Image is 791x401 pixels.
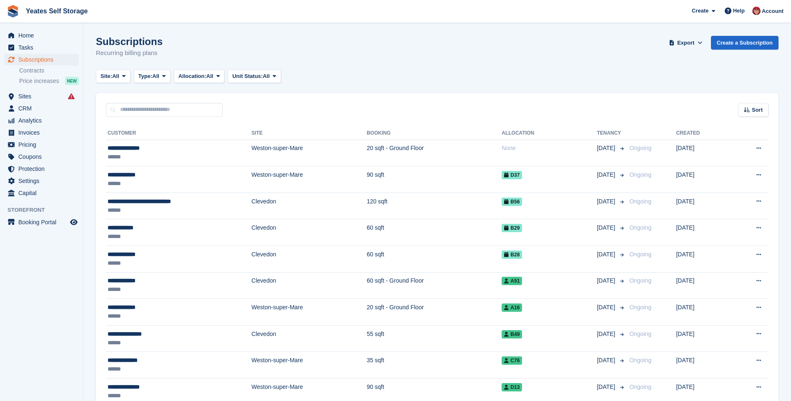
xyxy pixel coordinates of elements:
[174,70,225,83] button: Allocation: All
[206,72,213,80] span: All
[4,175,79,187] a: menu
[96,36,163,47] h1: Subscriptions
[367,166,502,193] td: 90 sqft
[100,72,112,80] span: Site:
[502,356,522,365] span: C76
[19,76,79,85] a: Price increases NEW
[629,171,651,178] span: Ongoing
[668,36,704,50] button: Export
[597,127,626,140] th: Tenancy
[18,127,68,138] span: Invoices
[367,325,502,352] td: 55 sqft
[18,151,68,163] span: Coupons
[68,93,75,100] i: Smart entry sync failures have occurred
[106,127,251,140] th: Customer
[4,30,79,41] a: menu
[629,145,651,151] span: Ongoing
[502,383,522,391] span: D13
[19,67,79,75] a: Contracts
[18,103,68,114] span: CRM
[502,224,522,232] span: B29
[65,77,79,85] div: NEW
[692,7,708,15] span: Create
[676,246,729,273] td: [DATE]
[4,42,79,53] a: menu
[733,7,745,15] span: Help
[4,127,79,138] a: menu
[502,144,597,153] div: None
[18,139,68,150] span: Pricing
[7,5,19,18] img: stora-icon-8386f47178a22dfd0bd8f6a31ec36ba5ce8667c1dd55bd0f319d3a0aa187defe.svg
[18,30,68,41] span: Home
[152,72,159,80] span: All
[676,219,729,246] td: [DATE]
[711,36,778,50] a: Create a Subscription
[228,70,281,83] button: Unit Status: All
[367,272,502,299] td: 60 sqft - Ground Floor
[251,352,367,378] td: Weston-super-Mare
[367,193,502,219] td: 120 sqft
[367,246,502,273] td: 60 sqft
[19,77,59,85] span: Price increases
[676,127,729,140] th: Created
[676,140,729,166] td: [DATE]
[676,166,729,193] td: [DATE]
[232,72,263,80] span: Unit Status:
[752,7,761,15] img: Wendie Tanner
[629,198,651,205] span: Ongoing
[677,39,694,47] span: Export
[18,216,68,228] span: Booking Portal
[502,330,522,338] span: B49
[367,140,502,166] td: 20 sqft - Ground Floor
[18,42,68,53] span: Tasks
[4,139,79,150] a: menu
[178,72,206,80] span: Allocation:
[676,352,729,378] td: [DATE]
[597,250,617,259] span: [DATE]
[762,7,783,15] span: Account
[4,103,79,114] a: menu
[629,277,651,284] span: Ongoing
[597,197,617,206] span: [DATE]
[676,272,729,299] td: [DATE]
[597,356,617,365] span: [DATE]
[134,70,171,83] button: Type: All
[4,115,79,126] a: menu
[4,163,79,175] a: menu
[18,90,68,102] span: Sites
[4,151,79,163] a: menu
[4,187,79,199] a: menu
[96,70,131,83] button: Site: All
[629,304,651,311] span: Ongoing
[502,198,522,206] span: B56
[251,166,367,193] td: Weston-super-Mare
[629,357,651,363] span: Ongoing
[629,383,651,390] span: Ongoing
[18,115,68,126] span: Analytics
[251,193,367,219] td: Clevedon
[251,219,367,246] td: Clevedon
[502,303,522,312] span: A16
[502,277,522,285] span: A51
[502,127,597,140] th: Allocation
[367,127,502,140] th: Booking
[69,217,79,227] a: Preview store
[18,187,68,199] span: Capital
[502,251,522,259] span: B28
[502,171,522,179] span: D37
[96,48,163,58] p: Recurring billing plans
[597,170,617,179] span: [DATE]
[112,72,119,80] span: All
[251,140,367,166] td: Weston-super-Mare
[18,54,68,65] span: Subscriptions
[629,251,651,258] span: Ongoing
[597,383,617,391] span: [DATE]
[251,272,367,299] td: Clevedon
[597,223,617,232] span: [DATE]
[4,216,79,228] a: menu
[597,303,617,312] span: [DATE]
[251,127,367,140] th: Site
[251,246,367,273] td: Clevedon
[4,54,79,65] a: menu
[676,299,729,326] td: [DATE]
